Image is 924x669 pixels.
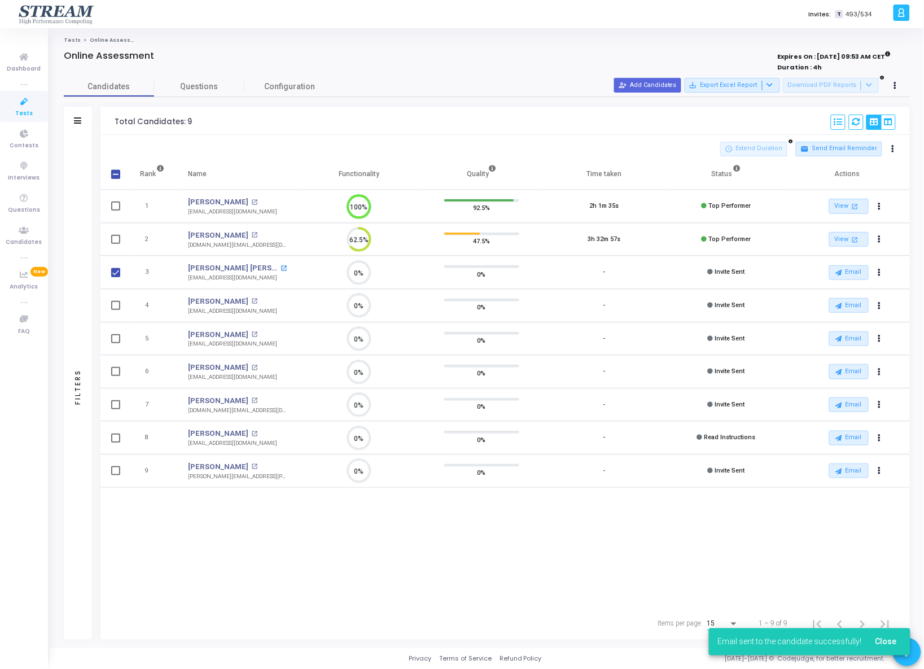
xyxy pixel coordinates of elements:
[872,231,887,247] button: Actions
[129,322,177,356] td: 5
[808,10,831,19] label: Invites:
[188,461,248,473] a: [PERSON_NAME]
[473,235,490,247] span: 47.5%
[589,202,619,211] div: 2h 1m 35s
[875,637,897,646] span: Close
[866,115,896,130] div: View Options
[188,168,207,180] div: Name
[588,235,620,244] div: 3h 32m 57s
[478,434,486,445] span: 0%
[64,37,81,43] a: Tests
[73,325,83,449] div: Filters
[835,10,843,19] span: T
[715,401,745,408] span: Invite Sent
[715,467,745,474] span: Invite Sent
[709,202,751,209] span: Top Performer
[129,355,177,388] td: 6
[8,173,40,183] span: Interviews
[872,199,887,215] button: Actions
[188,230,248,241] a: [PERSON_NAME]
[872,397,887,413] button: Actions
[129,454,177,488] td: 9
[30,267,48,277] span: New
[129,388,177,422] td: 7
[478,301,486,313] span: 0%
[603,367,605,377] div: -
[478,335,486,346] span: 0%
[281,265,287,272] mat-icon: open_in_new
[658,619,703,629] div: Items per page:
[829,431,869,445] button: Email
[829,199,869,214] a: View
[252,464,258,470] mat-icon: open_in_new
[188,395,248,406] a: [PERSON_NAME]
[850,202,860,211] mat-icon: open_in_new
[439,654,492,664] a: Terms of Service
[473,202,490,213] span: 92.5%
[10,141,38,151] span: Contests
[665,158,787,190] th: Status
[783,78,879,93] button: Download PDF Reports
[188,196,248,208] a: [PERSON_NAME]
[478,467,486,478] span: 0%
[17,3,96,25] img: logo
[715,335,745,342] span: Invite Sent
[188,340,277,348] div: [EMAIL_ADDRESS][DOMAIN_NAME]
[252,331,258,338] mat-icon: open_in_new
[252,365,258,371] mat-icon: open_in_new
[715,368,745,375] span: Invite Sent
[829,397,869,412] button: Email
[129,256,177,289] td: 3
[6,238,42,247] span: Candidates
[478,268,486,279] span: 0%
[872,265,887,281] button: Actions
[720,142,787,156] button: Extend Duration
[829,298,869,313] button: Email
[603,334,605,344] div: -
[64,81,154,93] span: Candidates
[188,296,248,307] a: [PERSON_NAME]
[409,654,431,664] a: Privacy
[829,464,869,478] button: Email
[478,368,486,379] span: 0%
[829,265,869,280] button: Email
[829,364,869,379] button: Email
[787,158,910,190] th: Actions
[725,145,733,153] mat-icon: schedule
[252,397,258,404] mat-icon: open_in_new
[718,636,862,648] span: Email sent to the candidate successfully!
[829,331,869,346] button: Email
[796,142,882,156] button: Send Email Reminder
[614,78,681,93] button: Add Candidates
[18,327,30,336] span: FAQ
[874,613,896,635] button: Last page
[689,81,697,89] mat-icon: save_alt
[851,613,874,635] button: Next page
[188,362,248,373] a: [PERSON_NAME]
[619,81,627,89] mat-icon: person_add_alt
[188,241,287,250] div: [DOMAIN_NAME][EMAIL_ADDRESS][DOMAIN_NAME]
[872,298,887,314] button: Actions
[252,232,258,238] mat-icon: open_in_new
[252,431,258,437] mat-icon: open_in_new
[129,223,177,256] td: 2
[478,401,486,412] span: 0%
[846,10,872,19] span: 493/534
[715,301,745,309] span: Invite Sent
[10,282,38,292] span: Analytics
[298,158,421,190] th: Functionality
[188,263,278,274] a: [PERSON_NAME] [PERSON_NAME]
[872,331,887,347] button: Actions
[188,208,277,216] div: [EMAIL_ADDRESS][DOMAIN_NAME]
[603,268,605,277] div: -
[90,37,145,43] span: Online Assessment
[129,190,177,223] td: 1
[806,613,829,635] button: First page
[129,158,177,190] th: Rank
[188,373,277,382] div: [EMAIL_ADDRESS][DOMAIN_NAME]
[603,301,605,311] div: -
[188,439,277,448] div: [EMAIL_ADDRESS][DOMAIN_NAME]
[64,50,154,62] h4: Online Assessment
[603,466,605,476] div: -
